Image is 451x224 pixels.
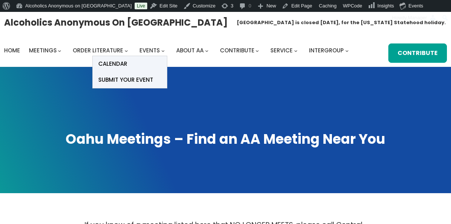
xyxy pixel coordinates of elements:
[161,49,165,52] button: Events submenu
[4,45,20,56] a: Home
[4,45,351,56] nav: Intergroup
[73,46,123,54] span: Order Literature
[270,45,293,56] a: Service
[139,45,160,56] a: Events
[29,46,57,54] span: Meetings
[135,3,147,9] a: Live
[294,49,297,52] button: Service submenu
[389,12,440,24] a: Howdy,
[176,46,204,54] span: About AA
[270,46,293,54] span: Service
[256,49,259,52] button: Contribute submenu
[176,45,204,56] a: About AA
[98,75,153,85] span: Submit Your Event
[93,56,167,72] a: Calendar
[309,45,344,56] a: Intergroup
[205,49,208,52] button: About AA submenu
[345,49,349,52] button: Intergroup submenu
[237,19,446,26] h1: [GEOGRAPHIC_DATA] is closed [DATE], for the [US_STATE] Statehood holiday.
[93,72,167,88] a: Submit Your Event
[139,46,160,54] span: Events
[220,45,254,56] a: Contribute
[98,59,127,69] span: Calendar
[309,46,344,54] span: Intergroup
[4,14,228,30] a: Alcoholics Anonymous on [GEOGRAPHIC_DATA]
[4,46,20,54] span: Home
[125,49,128,52] button: Order Literature submenu
[29,45,57,56] a: Meetings
[7,130,444,149] h1: Oahu Meetings – Find an AA Meeting Near You
[220,46,254,54] span: Contribute
[408,15,427,20] span: Manager
[388,43,447,63] a: Contribute
[58,49,61,52] button: Meetings submenu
